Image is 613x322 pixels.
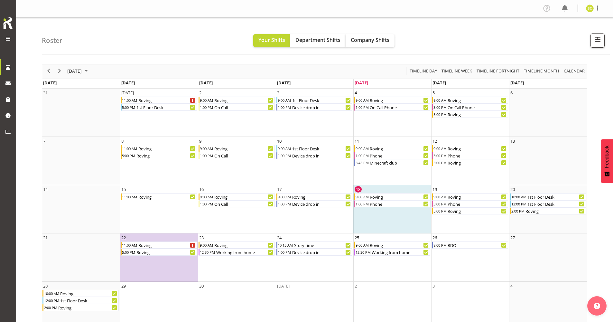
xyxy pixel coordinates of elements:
[355,104,369,110] div: 1:00 PM
[354,159,430,166] div: Minecraft club Begin From Thursday, September 11, 2025 at 3:45:00 PM GMT+12:00 Ends At Thursday, ...
[354,104,430,111] div: On Call Phone Begin From Thursday, September 4, 2025 at 1:00:00 PM GMT+12:00 Ends At Thursday, Se...
[277,152,292,159] div: 1:00 PM
[214,194,274,200] div: Roving
[509,185,587,233] td: Saturday, September 20, 2025
[199,200,275,207] div: On Call Begin From Tuesday, September 16, 2025 at 1:00:00 PM GMT+12:00 Ends At Tuesday, September...
[510,207,586,214] div: Roving Begin From Saturday, September 20, 2025 at 2:00:00 PM GMT+12:00 Ends At Saturday, Septembe...
[67,67,82,75] span: [DATE]
[432,241,508,249] div: RDO Begin From Friday, September 26, 2025 at 8:00:00 PM GMT+12:00 Ends At Friday, September 26, 2...
[590,33,605,48] button: Filter Shifts
[432,193,508,200] div: Roving Begin From Friday, September 19, 2025 at 9:00:00 AM GMT+12:00 Ends At Friday, September 19...
[431,185,509,233] td: Friday, September 19, 2025
[354,145,430,152] div: Roving Begin From Thursday, September 11, 2025 at 9:00:00 AM GMT+12:00 Ends At Thursday, Septembe...
[353,137,431,185] td: Thursday, September 11, 2025
[44,67,53,75] button: Previous
[138,242,197,248] div: Roving
[199,283,204,289] div: 30
[121,249,197,256] div: Roving Begin From Monday, September 22, 2025 at 5:00:00 PM GMT+12:00 Ends At Monday, September 22...
[527,194,586,200] div: 1st Floor Desk
[253,34,290,47] button: Your Shifts
[277,242,293,248] div: 10:15 AM
[527,201,586,207] div: 1st Floor Desk
[295,36,340,43] span: Department Shifts
[292,145,352,152] div: 1st Floor Desk
[354,193,430,200] div: Roving Begin From Thursday, September 18, 2025 at 9:00:00 AM GMT+12:00 Ends At Thursday, Septembe...
[476,67,521,75] button: Fortnight
[43,290,60,297] div: 10:00 AM
[441,67,473,75] span: Timeline Week
[353,185,431,233] td: Thursday, September 18, 2025
[277,186,282,193] div: 17
[447,152,508,159] div: Phone
[509,89,587,137] td: Saturday, September 6, 2025
[447,159,508,166] div: Roving
[60,297,118,304] div: 1st Floor Desk
[136,152,197,159] div: Roving
[510,80,524,86] span: [DATE]
[121,193,197,200] div: Roving Begin From Monday, September 15, 2025 at 11:00:00 AM GMT+12:00 Ends At Monday, September 1...
[369,201,430,207] div: Phone
[510,283,513,289] div: 4
[432,283,435,289] div: 3
[511,194,527,200] div: 10:00 AM
[42,233,120,282] td: Sunday, September 21, 2025
[214,104,274,110] div: On Call
[214,97,274,103] div: Roving
[277,90,279,96] div: 3
[122,249,136,255] div: 5:00 PM
[371,249,430,255] div: Working from home
[523,67,560,75] span: Timeline Month
[369,145,430,152] div: Roving
[354,200,430,207] div: Phone Begin From Thursday, September 18, 2025 at 1:00:00 PM GMT+12:00 Ends At Thursday, September...
[43,80,57,86] span: [DATE]
[511,201,527,207] div: 12:00 PM
[369,159,430,166] div: Minecraft club
[200,201,214,207] div: 1:00 PM
[563,67,585,75] span: calendar
[121,80,135,86] span: [DATE]
[200,242,214,248] div: 9:00 AM
[120,89,198,137] td: Monday, September 1, 2025
[433,194,447,200] div: 9:00 AM
[136,104,197,110] div: 1st Floor Desk
[2,16,14,30] img: Rosterit icon logo
[198,89,276,137] td: Tuesday, September 2, 2025
[214,152,274,159] div: On Call
[292,152,352,159] div: Device drop in
[276,241,353,249] div: Story time Begin From Wednesday, September 24, 2025 at 10:15:00 AM GMT+12:00 Ends At Wednesday, S...
[432,152,508,159] div: Phone Begin From Friday, September 12, 2025 at 3:00:00 PM GMT+12:00 Ends At Friday, September 12,...
[199,193,275,200] div: Roving Begin From Tuesday, September 16, 2025 at 9:00:00 AM GMT+12:00 Ends At Tuesday, September ...
[433,111,447,118] div: 5:00 PM
[43,64,54,78] div: previous period
[277,80,291,86] span: [DATE]
[277,104,292,110] div: 1:00 PM
[276,89,354,137] td: Wednesday, September 3, 2025
[447,145,508,152] div: Roving
[277,138,282,144] div: 10
[277,201,292,207] div: 1:00 PM
[354,97,430,104] div: Roving Begin From Thursday, September 4, 2025 at 9:00:00 AM GMT+12:00 Ends At Thursday, September...
[121,138,124,144] div: 8
[200,145,214,152] div: 9:00 AM
[447,111,508,118] div: Roving
[431,89,509,137] td: Friday, September 5, 2025
[199,186,204,193] div: 16
[476,67,520,75] span: Timeline Fortnight
[355,145,369,152] div: 9:00 AM
[277,194,292,200] div: 9:00 AM
[353,89,431,137] td: Thursday, September 4, 2025
[42,297,119,304] div: 1st Floor Desk Begin From Sunday, September 28, 2025 at 12:00:00 PM GMT+13:00 Ends At Sunday, Sep...
[258,36,285,43] span: Your Shifts
[292,97,352,103] div: 1st Floor Desk
[355,249,371,255] div: 12:30 PM
[198,137,276,185] td: Tuesday, September 9, 2025
[199,241,275,249] div: Roving Begin From Tuesday, September 23, 2025 at 9:00:00 AM GMT+12:00 Ends At Tuesday, September ...
[525,208,586,214] div: Roving
[43,234,48,241] div: 21
[432,97,508,104] div: Roving Begin From Friday, September 5, 2025 at 9:00:00 AM GMT+12:00 Ends At Friday, September 5, ...
[351,36,389,43] span: Company Shifts
[355,283,357,289] div: 2
[199,138,201,144] div: 9
[121,234,126,241] div: 22
[355,186,362,193] div: 18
